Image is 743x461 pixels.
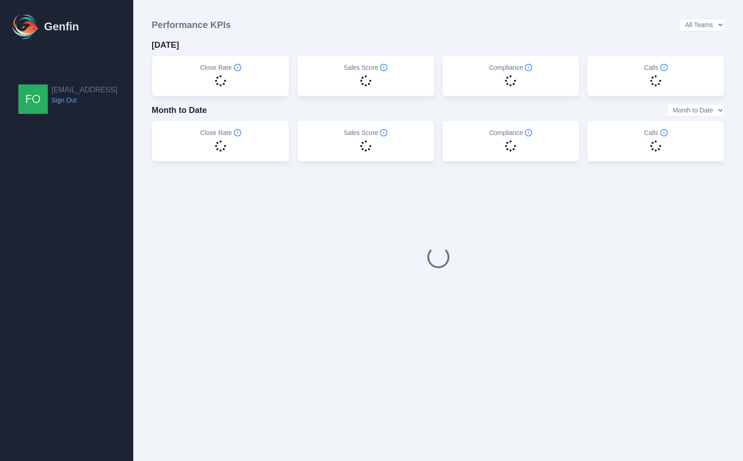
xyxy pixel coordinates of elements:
[644,63,668,72] h5: Calls
[344,63,387,72] h5: Sales Score
[660,129,668,136] span: Info
[51,84,117,96] h2: [EMAIL_ADDRESS]
[234,64,241,71] span: Info
[489,63,532,72] h5: Compliance
[152,18,231,31] h3: Performance KPIs
[152,39,179,51] h4: [DATE]
[44,19,79,34] h1: Genfin
[380,129,387,136] span: Info
[152,104,207,117] h4: Month to Date
[489,128,532,137] h5: Compliance
[234,129,241,136] span: Info
[200,63,241,72] h5: Close Rate
[525,64,532,71] span: Info
[18,84,48,114] img: founders@genfin.ai
[11,12,40,41] img: Logo
[344,128,387,137] h5: Sales Score
[660,64,668,71] span: Info
[525,129,532,136] span: Info
[380,64,387,71] span: Info
[51,96,117,105] a: Sign Out
[200,128,241,137] h5: Close Rate
[644,128,668,137] h5: Calls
